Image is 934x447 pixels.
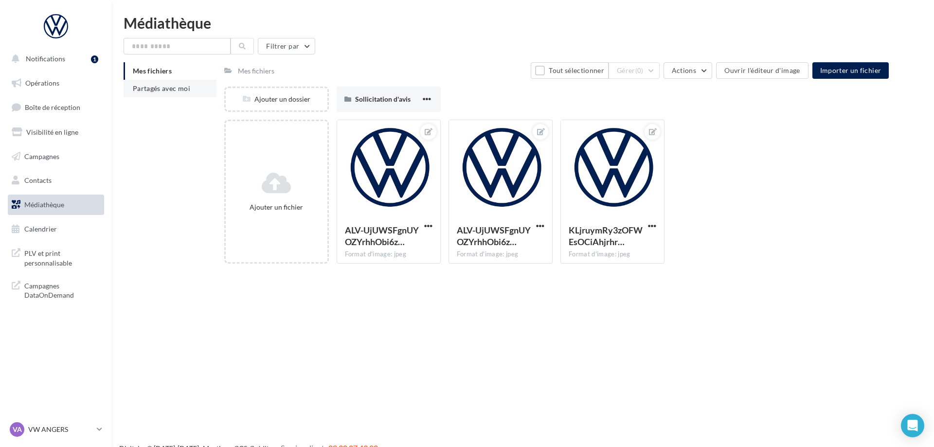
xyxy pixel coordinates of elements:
div: Open Intercom Messenger [901,414,924,437]
span: ALV-UjUWSFgnUYOZYrhhObi6zmOpVUPT2bGzheuw7TC_GTqJq1djBpai [457,225,531,247]
span: Notifications [26,54,65,63]
a: Campagnes DataOnDemand [6,275,106,304]
span: Mes fichiers [133,67,172,75]
a: Boîte de réception [6,97,106,118]
span: Partagés avec moi [133,84,190,92]
span: Médiathèque [24,200,64,209]
div: Format d'image: jpeg [457,250,544,259]
div: Mes fichiers [238,66,274,76]
div: Format d'image: jpeg [345,250,432,259]
span: Campagnes [24,152,59,160]
button: Ouvrir l'éditeur d'image [716,62,808,79]
a: Visibilité en ligne [6,122,106,143]
span: Contacts [24,176,52,184]
span: Calendrier [24,225,57,233]
span: KLjruymRy3zOFWEsOCiAhjrhrwpF5s5yaDvtBvKrnPBQpgnOp0z7_YTIbRUQq3nU9GdHlZUL42b85dgipg=s0 [569,225,643,247]
div: Ajouter un dossier [226,94,327,104]
span: VA [13,425,22,434]
div: Format d'image: jpeg [569,250,656,259]
span: Importer un fichier [820,66,881,74]
button: Importer un fichier [812,62,889,79]
span: Campagnes DataOnDemand [24,279,100,300]
div: Médiathèque [124,16,922,30]
span: Opérations [25,79,59,87]
a: Calendrier [6,219,106,239]
a: Opérations [6,73,106,93]
span: ALV-UjUWSFgnUYOZYrhhObi6zmOpVUPT2bGzheuw7TC_GTqJq1djBpai [345,225,419,247]
span: Actions [672,66,696,74]
a: Médiathèque [6,195,106,215]
a: Campagnes [6,146,106,167]
a: PLV et print personnalisable [6,243,106,271]
button: Actions [664,62,712,79]
span: PLV et print personnalisable [24,247,100,268]
button: Gérer(0) [609,62,660,79]
span: (0) [635,67,644,74]
button: Tout sélectionner [531,62,609,79]
div: Ajouter un fichier [230,202,323,212]
a: Contacts [6,170,106,191]
span: Sollicitation d'avis [355,95,411,103]
a: VA VW ANGERS [8,420,104,439]
p: VW ANGERS [28,425,93,434]
button: Filtrer par [258,38,315,54]
button: Notifications 1 [6,49,102,69]
span: Boîte de réception [25,103,80,111]
div: 1 [91,55,98,63]
span: Visibilité en ligne [26,128,78,136]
